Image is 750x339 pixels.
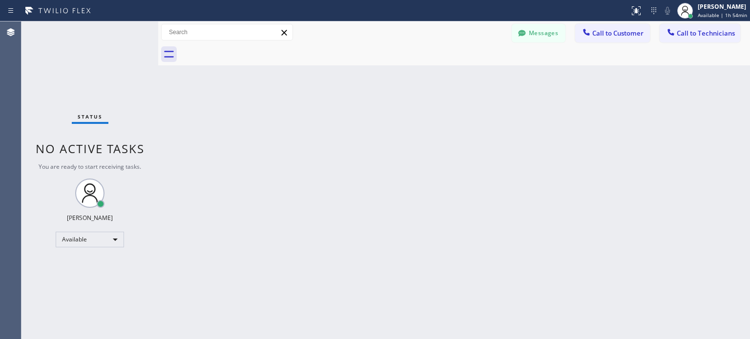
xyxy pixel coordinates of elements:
button: Messages [512,24,565,42]
span: Available | 1h 54min [698,12,747,19]
input: Search [162,24,292,40]
span: Call to Customer [592,29,644,38]
div: Available [56,232,124,247]
button: Call to Customer [575,24,650,42]
span: You are ready to start receiving tasks. [39,162,141,171]
span: Call to Technicians [677,29,735,38]
span: Status [78,113,103,120]
div: [PERSON_NAME] [698,2,747,11]
span: No active tasks [36,140,145,157]
button: Call to Technicians [660,24,740,42]
button: Mute [661,4,674,18]
div: [PERSON_NAME] [67,214,113,222]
